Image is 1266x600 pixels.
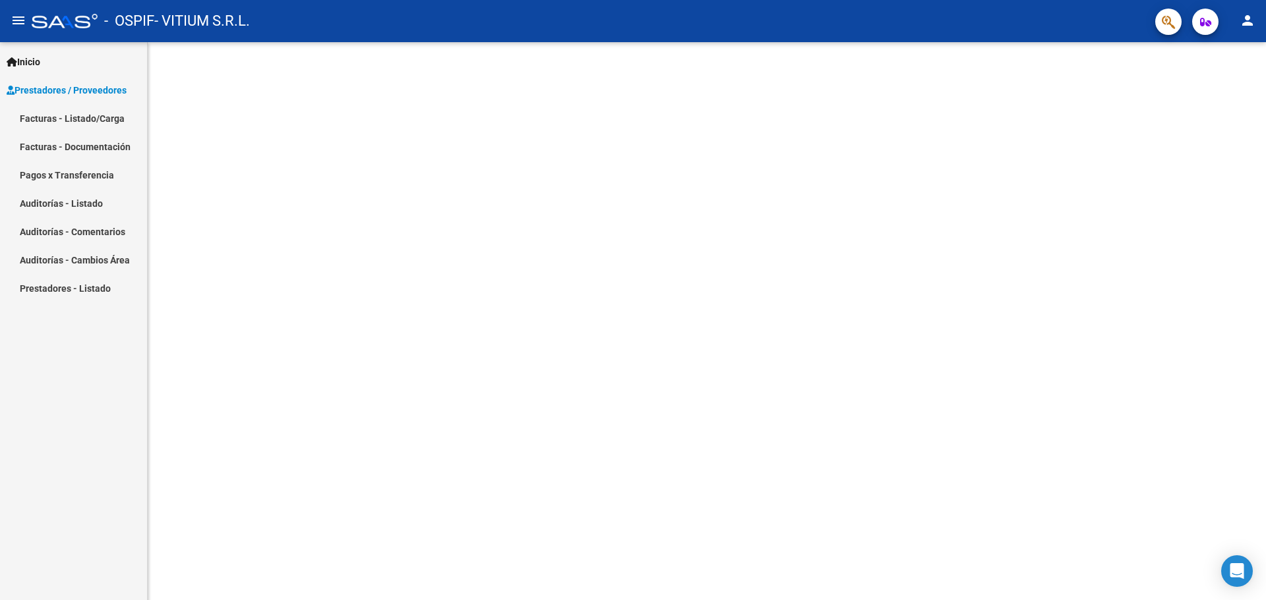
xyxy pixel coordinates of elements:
[1240,13,1255,28] mat-icon: person
[7,83,127,97] span: Prestadores / Proveedores
[104,7,154,36] span: - OSPIF
[154,7,250,36] span: - VITIUM S.R.L.
[1221,555,1253,587] div: Open Intercom Messenger
[11,13,26,28] mat-icon: menu
[7,55,40,69] span: Inicio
